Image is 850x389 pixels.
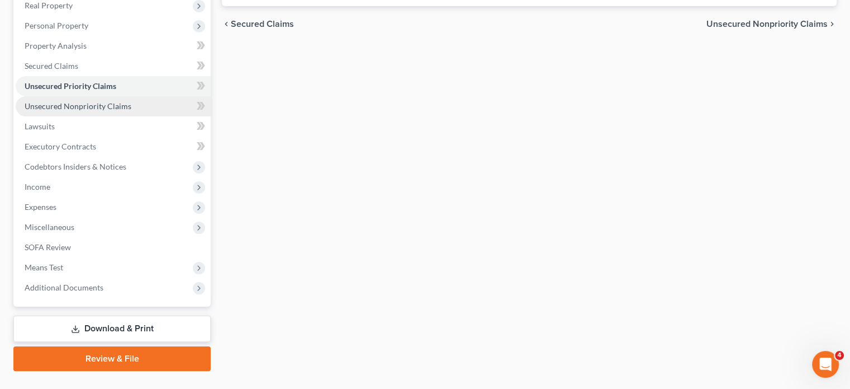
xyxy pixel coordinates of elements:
[25,41,87,50] span: Property Analysis
[25,182,50,191] span: Income
[222,20,231,29] i: chevron_left
[25,142,96,151] span: Executory Contracts
[25,263,63,272] span: Means Test
[812,351,839,378] iframe: Intercom live chat
[16,36,211,56] a: Property Analysis
[16,237,211,257] a: SOFA Review
[25,1,73,10] span: Real Property
[13,316,211,342] a: Download & Print
[231,20,294,29] span: Secured Claims
[25,21,88,30] span: Personal Property
[25,202,56,212] span: Expenses
[835,351,844,360] span: 4
[16,137,211,157] a: Executory Contracts
[13,346,211,371] a: Review & File
[25,61,78,71] span: Secured Claims
[25,162,126,171] span: Codebtors Insiders & Notices
[16,96,211,116] a: Unsecured Nonpriority Claims
[828,20,837,29] i: chevron_right
[25,81,116,91] span: Unsecured Priority Claims
[16,76,211,96] a: Unsecured Priority Claims
[16,56,211,76] a: Secured Claims
[16,116,211,137] a: Lawsuits
[25,121,55,131] span: Lawsuits
[222,20,294,29] button: chevron_left Secured Claims
[25,242,71,252] span: SOFA Review
[25,222,74,232] span: Miscellaneous
[706,20,828,29] span: Unsecured Nonpriority Claims
[25,101,131,111] span: Unsecured Nonpriority Claims
[25,283,103,292] span: Additional Documents
[706,20,837,29] button: Unsecured Nonpriority Claims chevron_right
